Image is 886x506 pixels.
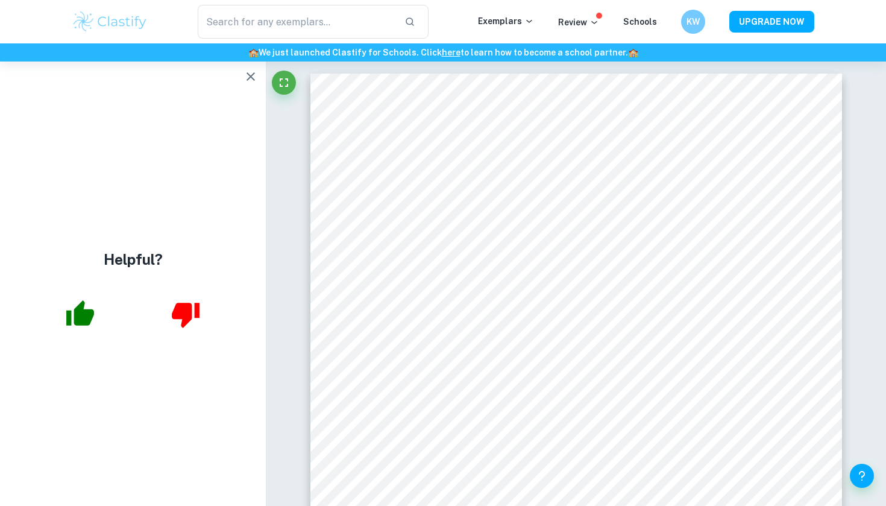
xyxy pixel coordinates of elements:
span: 🏫 [628,48,638,57]
a: here [442,48,460,57]
button: Help and Feedback [850,464,874,488]
input: Search for any exemplars... [198,5,395,39]
p: Review [558,16,599,29]
h6: We just launched Clastify for Schools. Click to learn how to become a school partner. [2,46,884,59]
button: Fullscreen [272,71,296,95]
h4: Helpful? [104,248,163,270]
p: Exemplars [478,14,534,28]
img: Clastify logo [72,10,148,34]
a: Schools [623,17,657,27]
button: KW [681,10,705,34]
span: 🏫 [248,48,259,57]
h6: KW [686,15,700,28]
button: UPGRADE NOW [729,11,814,33]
